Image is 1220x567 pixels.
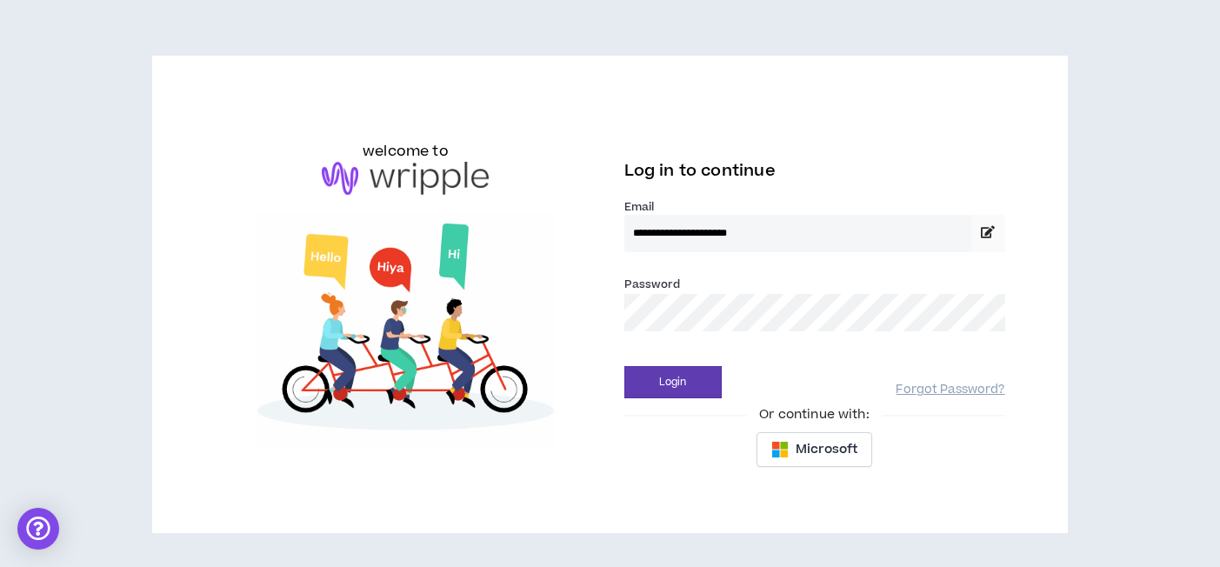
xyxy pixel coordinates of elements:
[624,366,722,398] button: Login
[624,277,681,292] label: Password
[215,212,596,448] img: Welcome to Wripple
[747,405,881,424] span: Or continue with:
[17,508,59,550] div: Open Intercom Messenger
[624,199,1005,215] label: Email
[896,382,1004,398] a: Forgot Password?
[757,432,872,467] button: Microsoft
[363,141,449,162] h6: welcome to
[322,162,489,195] img: logo-brand.png
[624,160,776,182] span: Log in to continue
[796,440,857,459] span: Microsoft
